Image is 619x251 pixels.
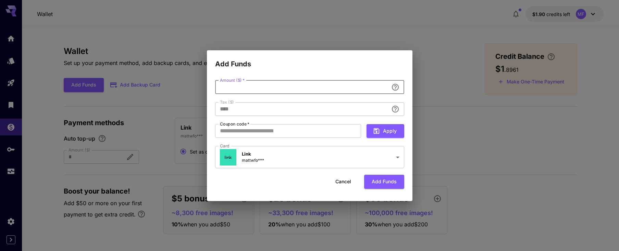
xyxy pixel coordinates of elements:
[207,50,412,69] h2: Add Funds
[220,143,230,149] label: Card
[328,175,359,189] button: Cancel
[220,77,245,83] label: Amount ($)
[242,151,264,158] p: Link
[220,121,249,127] label: Coupon code
[364,175,404,189] button: Add funds
[466,11,619,251] iframe: Chat Widget
[367,124,404,138] button: Apply
[220,99,234,105] label: Tax ($)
